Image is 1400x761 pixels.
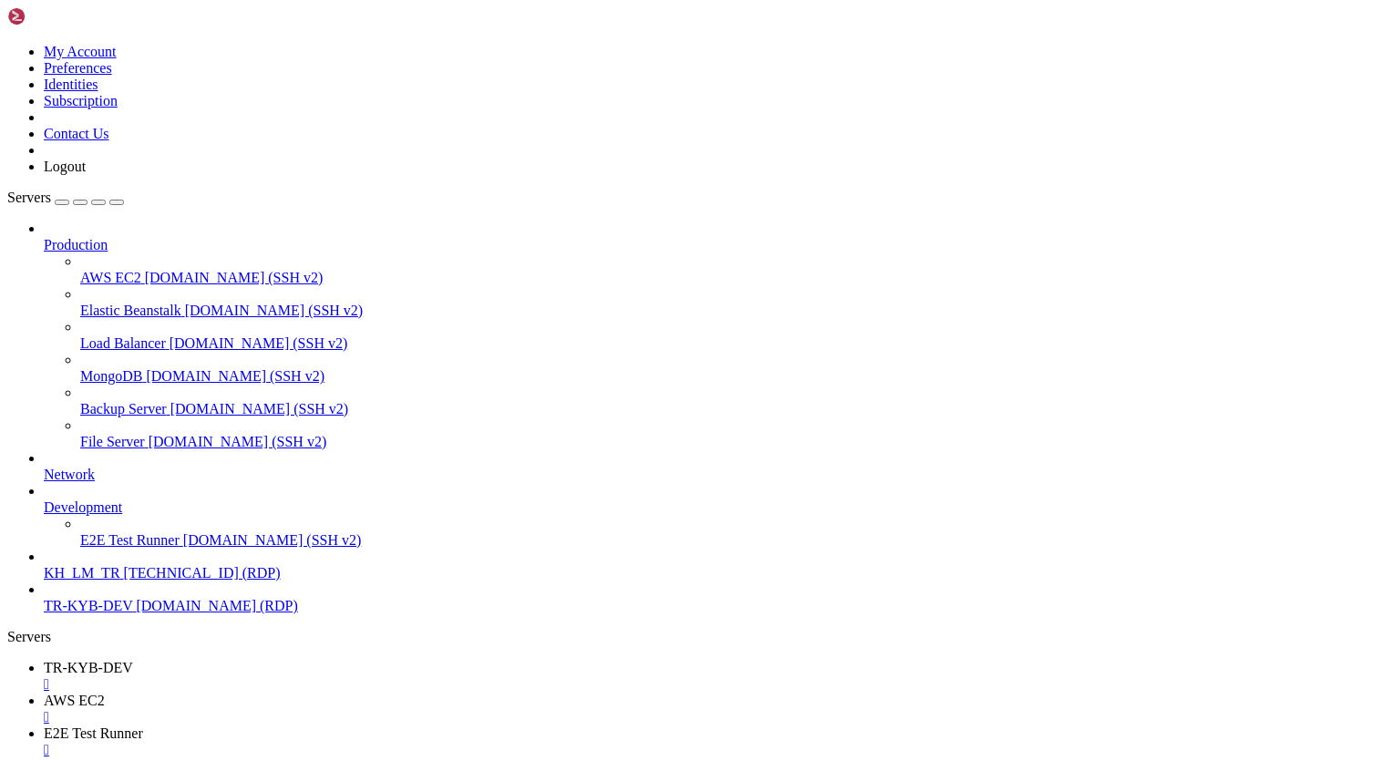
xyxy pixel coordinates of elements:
x-row: Connecting [DOMAIN_NAME]... [7,7,1165,23]
span: Load Balancer [80,335,166,351]
img: Shellngn [7,7,112,26]
span: Remote Desktop Capabilities: [15,205,219,220]
li: Production [44,221,1393,450]
a: My Account [44,44,117,59]
li: AWS EC2 [DOMAIN_NAME] (SSH v2) [80,253,1393,286]
span: E2E Test Runner [80,532,180,548]
li: Development [44,483,1393,549]
span: [DOMAIN_NAME] (SSH v2) [145,270,324,285]
span: Network [44,467,95,482]
a:  [44,709,1393,725]
div: (0, 1) [7,23,15,38]
x-row: * Whether you're using or , enjoy the convenience of managing your servers from anywhe [7,129,1165,145]
div: (0, 20) [7,312,15,327]
span: Welcome to Shellngn! [7,7,153,22]
span: File Server [80,434,145,449]
x-row: More information at: [7,266,1165,282]
x-row: * Enjoy easy management of files and folders, swift data transfers, and the ability to edit your ... [7,175,1165,190]
x-row: * Work on multiple sessions, automate your SSH commands, and establish connections with just a si... [7,159,1165,175]
li: Backup Server [DOMAIN_NAME] (SSH v2) [80,385,1393,417]
x-row: * Take full control of your remote servers using our RDP or VNC from your browser. [7,205,1165,221]
a: TR-KYB-DEV [DOMAIN_NAME] (RDP) [44,598,1393,614]
a: AWS EC2 [DOMAIN_NAME] (SSH v2) [80,270,1393,286]
span: Development [44,499,122,515]
a: Production [44,237,1393,253]
a: AWS EC2 [44,693,1393,725]
li: Load Balancer [DOMAIN_NAME] (SSH v2) [80,319,1393,352]
x-row: latform. [7,190,1165,205]
x-row: It also has a full-featured SFTP client, remote desktop with RDP and VNC, and more. [7,84,1165,99]
a: E2E Test Runner [44,725,1393,758]
span: Mobile Compatibility: [15,221,168,235]
span: [TECHNICAL_ID] (RDP) [124,565,281,581]
a: Logout [44,159,86,174]
a: Backup Server [DOMAIN_NAME] (SSH v2) [80,401,1393,417]
span: This is a demo session. [7,37,175,52]
span: https://shellngn.com/pro-docker/ [474,129,627,144]
a: File Server [DOMAIN_NAME] (SSH v2) [80,434,1393,450]
a: Servers [7,190,124,205]
span: AWS EC2 [44,693,105,708]
a:  [44,742,1393,758]
span: [DOMAIN_NAME] (SSH v2) [170,335,348,351]
span: Servers [7,190,51,205]
a: Preferences [44,60,112,76]
li: E2E Test Runner [DOMAIN_NAME] (SSH v2) [80,516,1393,549]
a: Network [44,467,1393,483]
x-row: Shellngn is a web-based SSH client that allows you to connect to your servers from anywhere witho... [7,68,1165,84]
a: Contact Us [44,126,109,141]
span: E2E Test Runner [44,725,143,741]
span: [DOMAIN_NAME] (RDP) [136,598,297,613]
span: https://shellngn.com/cloud/ [357,129,459,144]
a: Subscription [44,93,118,108]
span: Production [44,237,108,252]
span: KH_LM_TR [44,565,120,581]
span: [DOMAIN_NAME] (SSH v2) [146,368,324,384]
a: Identities [44,77,98,92]
a: MongoDB [DOMAIN_NAME] (SSH v2) [80,368,1393,385]
span: TR-KYB-DEV [44,598,132,613]
span: [DOMAIN_NAME] (SSH v2) [149,434,327,449]
a: KH_LM_TR [TECHNICAL_ID] (RDP) [44,565,1393,581]
span: Backup Server [80,401,167,416]
a: E2E Test Runner [DOMAIN_NAME] (SSH v2) [80,532,1393,549]
a: Load Balancer [DOMAIN_NAME] (SSH v2) [80,335,1393,352]
x-row: re. [7,144,1165,159]
span: TR-KYB-DEV [44,660,133,675]
li: MongoDB [DOMAIN_NAME] (SSH v2) [80,352,1393,385]
x-row: * Experience the same robust functionality and convenience on your mobile devices, for seamless s... [7,221,1165,236]
a: TR-KYB-DEV [44,660,1393,693]
span: Seamless Server Management: [15,129,211,144]
span: Elastic Beanstalk [80,303,181,318]
li: KH_LM_TR [TECHNICAL_ID] (RDP) [44,549,1393,581]
span: Advanced SSH Client: [15,159,160,174]
a:  [44,676,1393,693]
a: Elastic Beanstalk [DOMAIN_NAME] (SSH v2) [80,303,1393,319]
span: AWS EC2 [80,270,141,285]
span: [DOMAIN_NAME] (SSH v2) [170,401,349,416]
span: MongoDB [80,368,142,384]
span: https://shellngn.com [153,266,284,281]
span: [DOMAIN_NAME] (SSH v2) [185,303,364,318]
li: Network [44,450,1393,483]
a: Development [44,499,1393,516]
div: Servers [7,629,1393,645]
span: Comprehensive SFTP Client: [15,175,204,190]
span: To get started, please use the left side bar to add your server. [7,296,474,311]
li: Elastic Beanstalk [DOMAIN_NAME] (SSH v2) [80,286,1393,319]
li: TR-KYB-DEV [DOMAIN_NAME] (RDP) [44,581,1393,614]
li: File Server [DOMAIN_NAME] (SSH v2) [80,417,1393,450]
span: [DOMAIN_NAME] (SSH v2) [183,532,362,548]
